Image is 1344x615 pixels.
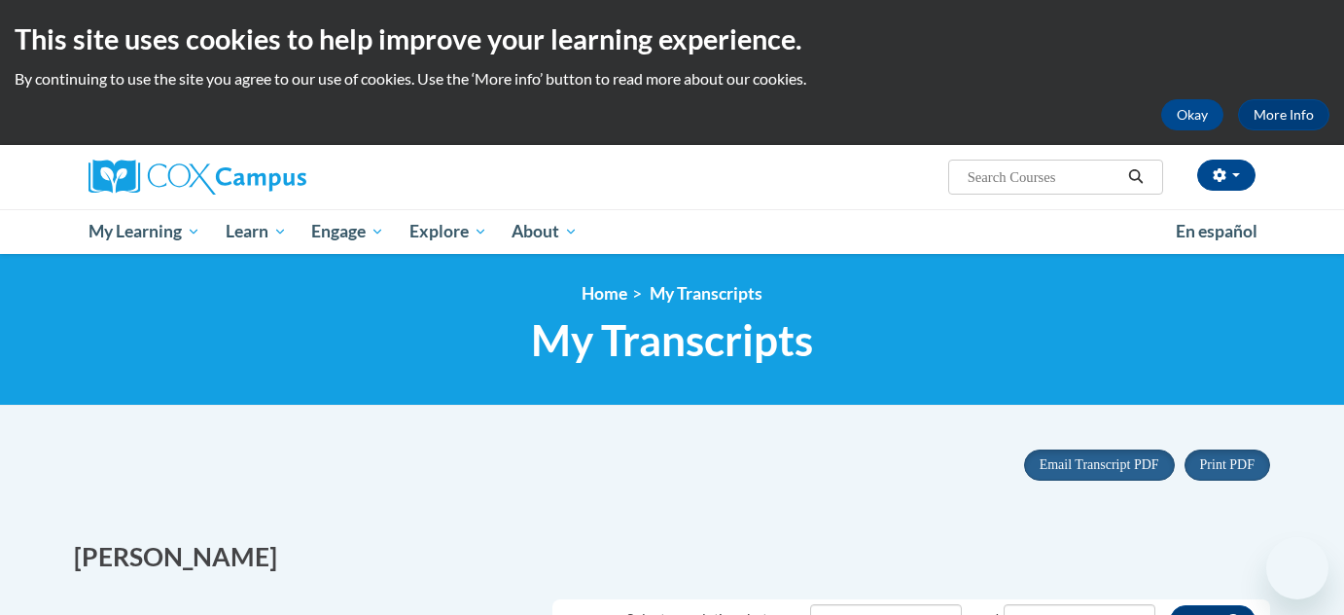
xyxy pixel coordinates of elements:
img: Cox Campus [88,160,306,195]
input: Search Courses [966,165,1121,189]
span: About [512,220,578,243]
a: Engage [299,209,397,254]
iframe: Button to launch messaging window [1266,537,1328,599]
a: My Learning [76,209,213,254]
span: Learn [226,220,287,243]
button: Search [1121,165,1150,189]
a: About [500,209,591,254]
a: Cox Campus [88,160,458,195]
a: Explore [397,209,500,254]
h2: [PERSON_NAME] [74,539,657,575]
span: Explore [409,220,487,243]
span: My Transcripts [531,314,813,366]
button: Okay [1161,99,1223,130]
button: Account Settings [1197,160,1256,191]
button: Print PDF [1185,450,1270,481]
span: My Transcripts [650,283,762,304]
button: Email Transcript PDF [1024,450,1175,481]
a: More Info [1238,99,1329,130]
span: Engage [311,220,384,243]
span: En español [1176,221,1257,241]
a: Home [582,283,627,304]
p: By continuing to use the site you agree to our use of cookies. Use the ‘More info’ button to read... [15,68,1329,90]
a: Learn [213,209,300,254]
span: My Learning [88,220,200,243]
span: Print PDF [1200,457,1255,472]
span: Email Transcript PDF [1040,457,1159,472]
h2: This site uses cookies to help improve your learning experience. [15,19,1329,58]
a: En español [1163,211,1270,252]
div: Main menu [59,209,1285,254]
